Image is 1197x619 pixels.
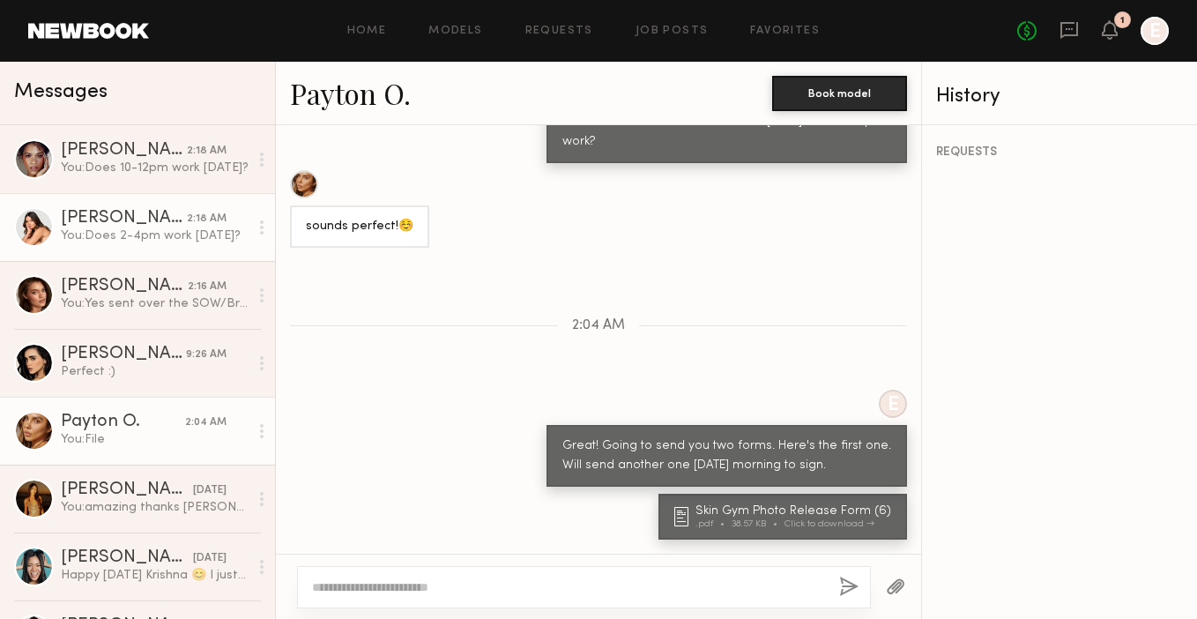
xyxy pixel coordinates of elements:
div: sounds perfect!☺️ [306,217,413,237]
div: REQUESTS [936,146,1183,159]
a: Home [347,26,387,37]
a: E [1141,17,1169,45]
a: Favorites [750,26,820,37]
div: You: amazing thanks [PERSON_NAME]! Will get that shipped to you [61,499,249,516]
a: Skin Gym Photo Release Form (6).pdf38.57 KBClick to download [674,505,896,529]
a: Models [428,26,482,37]
div: [DATE] [193,482,227,499]
div: History [936,86,1183,107]
div: 2:04 AM [185,414,227,431]
div: [PERSON_NAME] [61,481,193,499]
span: 2:04 AM [572,318,625,333]
div: Great! Going to send you two forms. Here's the first one. Will send another one [DATE] morning to... [562,436,891,477]
a: Book model [772,85,907,100]
div: You: File [61,431,249,448]
div: You: Yes sent over the SOW/Brief in the booking :)! Would you be able to send it by [DATE] if pos... [61,295,249,312]
div: [PERSON_NAME] [61,210,187,227]
div: 2:16 AM [188,279,227,295]
div: 9:26 AM [186,347,227,363]
div: Perfect :) [61,363,249,380]
button: Book model [772,76,907,111]
div: You: Does 2-4pm work [DATE]? [61,227,249,244]
div: 2:18 AM [187,211,227,227]
div: [PERSON_NAME] [61,142,187,160]
a: Job Posts [636,26,709,37]
a: Payton O. [290,74,411,112]
div: Great! We booked our location For [DATE]. Does 12-2pm work? [562,112,891,153]
div: [PERSON_NAME] [61,549,193,567]
div: .pdf [695,519,732,529]
span: Messages [14,82,108,102]
a: Requests [525,26,593,37]
div: Click to download [784,519,874,529]
div: Happy [DATE] Krishna 😊 I just wanted to check in and see if you had any updates on the shoot next... [61,567,249,584]
div: [DATE] [193,550,227,567]
div: Skin Gym Photo Release Form (6) [695,505,896,518]
div: 2:18 AM [187,143,227,160]
div: [PERSON_NAME] [61,278,188,295]
div: You: Does 10-12pm work [DATE]? [61,160,249,176]
div: [PERSON_NAME] [61,346,186,363]
div: 38.57 KB [732,519,784,529]
div: Payton O. [61,414,185,431]
div: 1 [1120,16,1125,26]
